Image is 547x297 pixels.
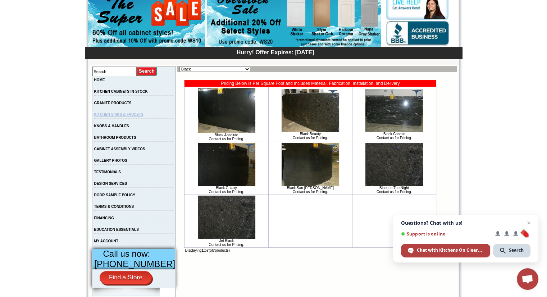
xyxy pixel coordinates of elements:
td: Pricing Below is Per Square Foot and Includes Material, Fabrication, Installation, and Delivery [184,80,436,87]
td: Black Absolute Contact us for Pricing. [184,87,268,142]
a: DESIGN SERVICES [94,182,127,186]
input: Submit [137,67,157,76]
a: Find a Store [100,271,152,284]
td: Blues In The Night Contact us for Pricing. [352,142,436,195]
td: Black Cosmic Contact us for Pricing. [352,87,436,142]
span: Support is online [401,231,490,237]
span: Search [493,244,530,257]
td: Black Beauty Contact us for Pricing. [269,87,352,142]
span: Chat with Kitchens On Clearance [417,247,483,253]
a: TERMS & CONDITIONS [94,205,134,209]
a: KITCHEN CABINETS IN-STOCK [94,90,148,93]
a: KNOBS & HANDLES [94,124,129,128]
td: Jet Black Contact us for Pricing. [184,195,268,247]
span: Chat with Kitchens On Clearance [401,244,490,257]
a: EDUCATION ESSENTIALS [94,228,139,232]
a: FINANCING [94,216,114,220]
a: TESTIMONIALS [94,170,121,174]
span: Call us now: [103,249,150,259]
span: Search [509,247,524,253]
a: CABINET ASSEMBLY VIDEOS [94,147,145,151]
a: GALLERY PHOTOS [94,159,127,163]
div: Hurry! Offer Expires: [DATE] [88,48,462,56]
a: DOOR SAMPLE POLICY [94,193,135,197]
span: Questions? Chat with us! [401,220,530,226]
a: Open chat [517,268,538,290]
td: Black Galaxy Contact us for Pricing. [184,142,268,195]
a: BATHROOM PRODUCTS [94,136,136,140]
span: [PHONE_NUMBER] [94,259,175,269]
a: MY ACCOUNT [94,239,118,243]
b: 7 [213,248,215,252]
a: GRANITE PRODUCTS [94,101,132,105]
a: HOME [94,78,105,82]
a: KITCHEN SINKS & FAUCETS [94,113,143,116]
td: Displaying to (of products) [184,248,352,253]
td: Result Pages: [352,248,450,253]
b: 1 [202,248,204,252]
td: Black San [PERSON_NAME] Contact us for Pricing. [269,142,352,195]
b: 7 [207,248,209,252]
